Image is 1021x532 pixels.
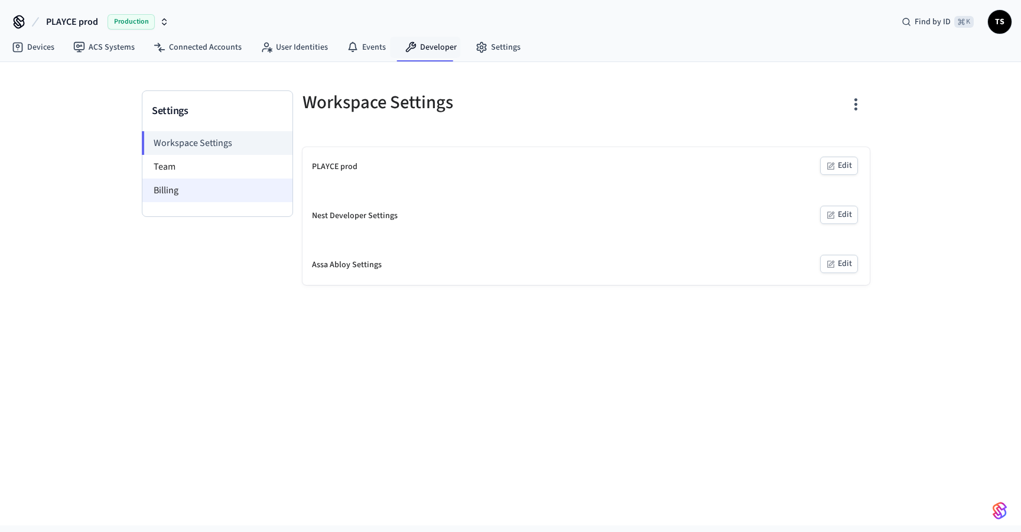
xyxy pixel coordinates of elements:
div: Nest Developer Settings [312,210,398,222]
h5: Workspace Settings [303,90,579,115]
a: Devices [2,37,64,58]
a: Settings [466,37,530,58]
div: Find by ID⌘ K [892,11,983,33]
span: TS [989,11,1010,33]
div: PLAYCE prod [312,161,357,173]
a: ACS Systems [64,37,144,58]
a: Developer [395,37,466,58]
a: Events [337,37,395,58]
h3: Settings [152,103,283,119]
div: Assa Abloy Settings [312,259,382,271]
span: ⌘ K [954,16,974,28]
button: Edit [820,206,858,224]
a: Connected Accounts [144,37,251,58]
span: PLAYCE prod [46,15,98,29]
span: Find by ID [915,16,951,28]
li: Workspace Settings [142,131,292,155]
li: Team [142,155,292,179]
li: Billing [142,179,292,202]
button: TS [988,10,1012,34]
img: SeamLogoGradient.69752ec5.svg [993,501,1007,520]
span: Production [108,14,155,30]
button: Edit [820,255,858,273]
a: User Identities [251,37,337,58]
button: Edit [820,157,858,175]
